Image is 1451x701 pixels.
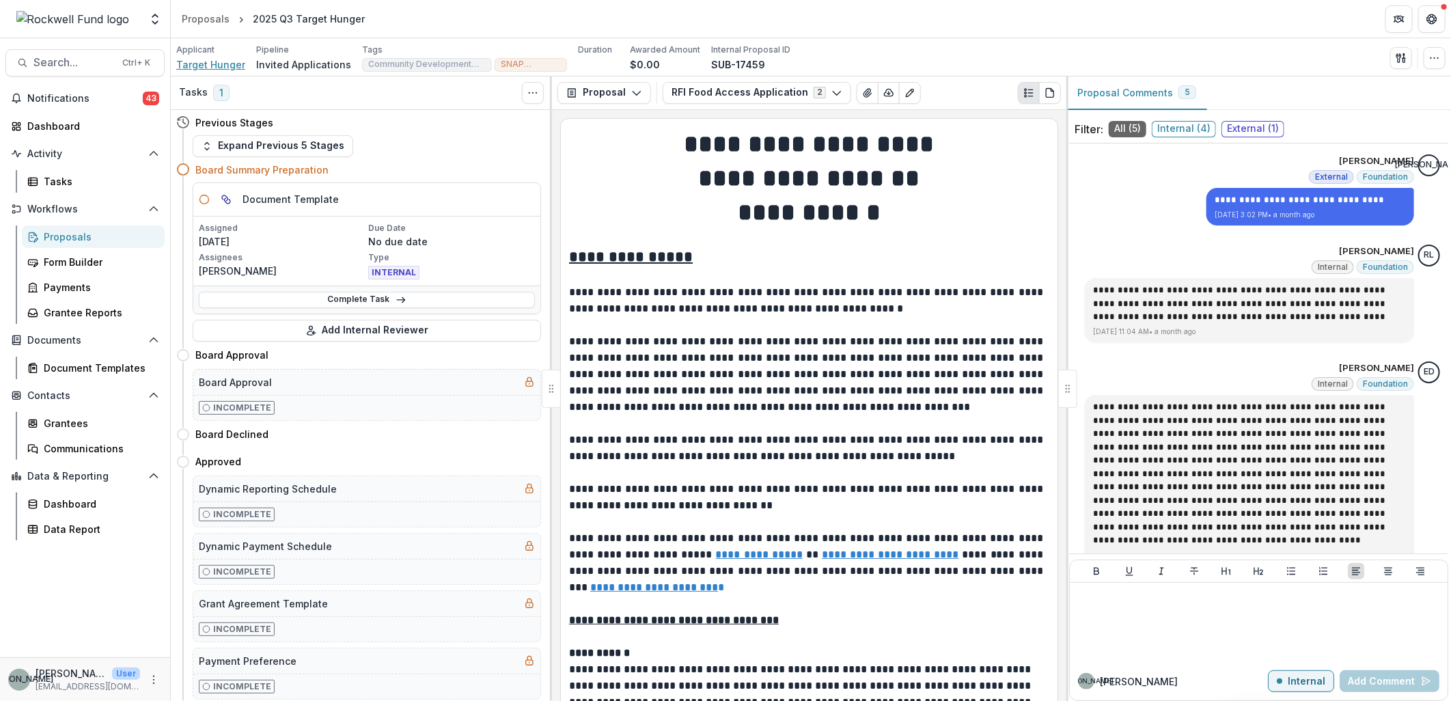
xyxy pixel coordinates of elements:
[22,518,165,540] a: Data Report
[1152,121,1216,137] span: Internal ( 4 )
[899,82,921,104] button: Edit as form
[146,672,162,688] button: More
[368,59,486,69] span: Community Development Docket
[1363,172,1408,182] span: Foundation
[27,148,143,160] span: Activity
[1109,121,1146,137] span: All ( 5 )
[27,93,143,105] span: Notifications
[5,465,165,487] button: Open Data & Reporting
[578,44,612,56] p: Duration
[1153,563,1170,579] button: Italicize
[1385,5,1413,33] button: Partners
[215,189,237,210] button: View dependent tasks
[256,44,289,56] p: Pipeline
[199,292,535,308] a: Complete Task
[199,482,337,496] h5: Dynamic Reporting Schedule
[195,163,329,177] h4: Board Summary Preparation
[368,234,535,249] p: No due date
[44,441,154,456] div: Communications
[213,566,271,578] p: Incomplete
[176,9,235,29] a: Proposals
[22,301,165,324] a: Grantee Reports
[857,82,879,104] button: View Attached Files
[44,255,154,269] div: Form Builder
[501,59,561,69] span: SNAP Enrollment
[256,57,351,72] p: Invited Applications
[213,402,271,414] p: Incomplete
[5,87,165,109] button: Notifications43
[27,335,143,346] span: Documents
[5,115,165,137] a: Dashboard
[711,44,790,56] p: Internal Proposal ID
[22,412,165,435] a: Grantees
[22,170,165,193] a: Tasks
[243,192,339,206] h5: Document Template
[1093,327,1406,337] p: [DATE] 11:04 AM • a month ago
[368,266,419,279] span: INTERNAL
[1315,563,1331,579] button: Ordered List
[1315,172,1348,182] span: External
[1039,82,1061,104] button: PDF view
[1339,154,1414,168] p: [PERSON_NAME]
[1088,563,1105,579] button: Bold
[1075,121,1103,137] p: Filter:
[1100,674,1178,689] p: [PERSON_NAME]
[213,85,230,101] span: 1
[195,115,273,130] h4: Previous Stages
[179,87,208,98] h3: Tasks
[213,508,271,521] p: Incomplete
[27,119,154,133] div: Dashboard
[253,12,365,26] div: 2025 Q3 Target Hunger
[1340,670,1439,692] button: Add Comment
[1250,563,1267,579] button: Heading 2
[1412,563,1428,579] button: Align Right
[5,49,165,77] button: Search...
[630,57,660,72] p: $0.00
[5,143,165,165] button: Open Activity
[1418,5,1446,33] button: Get Help
[22,251,165,273] a: Form Builder
[176,44,215,56] p: Applicant
[1186,563,1202,579] button: Strike
[630,44,700,56] p: Awarded Amount
[112,668,140,680] p: User
[176,9,370,29] nav: breadcrumb
[44,305,154,320] div: Grantee Reports
[213,623,271,635] p: Incomplete
[16,11,130,27] img: Rockwell Fund logo
[22,357,165,379] a: Document Templates
[176,57,245,72] a: Target Hunger
[199,539,332,553] h5: Dynamic Payment Schedule
[1215,210,1406,220] p: [DATE] 3:02 PM • a month ago
[1363,262,1408,272] span: Foundation
[1283,563,1299,579] button: Bullet List
[1066,77,1207,110] button: Proposal Comments
[213,681,271,693] p: Incomplete
[199,654,296,668] h5: Payment Preference
[120,55,153,70] div: Ctrl + K
[44,230,154,244] div: Proposals
[1424,251,1435,260] div: Ronald C. Lewis
[199,264,365,278] p: [PERSON_NAME]
[199,222,365,234] p: Assigned
[1218,563,1234,579] button: Heading 1
[522,82,544,104] button: Toggle View Cancelled Tasks
[5,329,165,351] button: Open Documents
[1339,245,1414,258] p: [PERSON_NAME]
[663,82,851,104] button: RFI Food Access Application2
[5,385,165,407] button: Open Contacts
[36,681,140,693] p: [EMAIL_ADDRESS][DOMAIN_NAME]
[1018,82,1040,104] button: Plaintext view
[22,225,165,248] a: Proposals
[711,57,765,72] p: SUB-17459
[1185,87,1190,97] span: 5
[33,56,114,69] span: Search...
[199,251,365,264] p: Assignees
[1221,121,1284,137] span: External ( 1 )
[362,44,383,56] p: Tags
[146,5,165,33] button: Open entity switcher
[27,390,143,402] span: Contacts
[27,204,143,215] span: Workflows
[1288,676,1325,687] p: Internal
